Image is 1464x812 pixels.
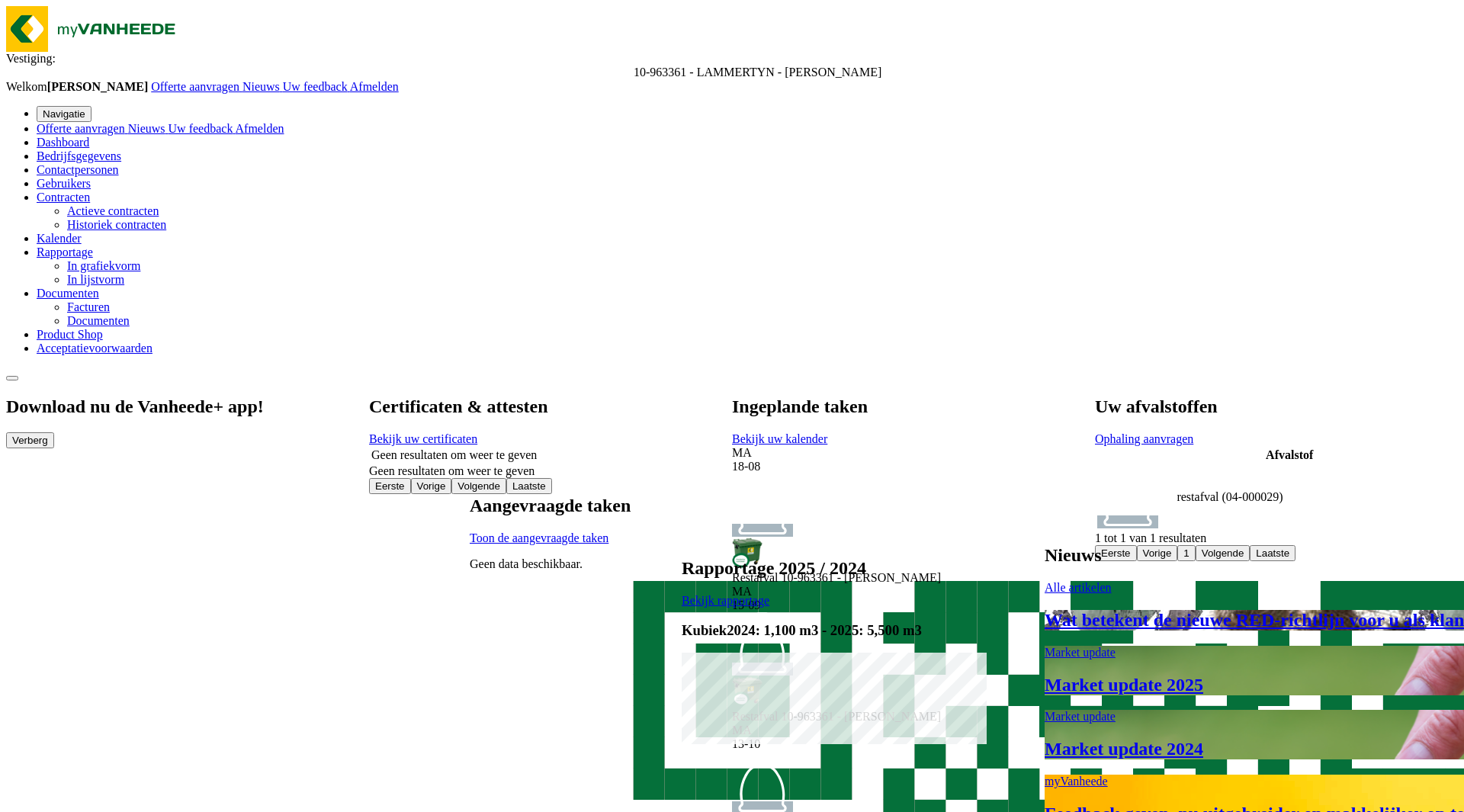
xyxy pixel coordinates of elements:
a: Bekijk uw kalender [732,432,827,445]
a: Nieuws [242,80,283,93]
button: Navigatie [37,106,91,122]
span: Offerte aanvragen [151,80,239,93]
a: Afmelden [236,122,284,135]
span: Afvalstof [1266,448,1313,461]
a: Documenten [67,314,130,327]
a: Product Shop [37,328,103,341]
a: Dashboard [37,136,89,149]
button: Next [451,478,506,494]
span: 10-963361 - LAMMERTYN - LORENZO BRAEM - KORTEMARK [634,66,881,79]
a: Ophaling aanvragen [1095,432,1193,445]
a: Bekijk uw certificaten [369,432,477,445]
strong: [PERSON_NAME] [47,80,148,93]
a: Nieuws [128,122,169,135]
a: Offerte aanvragen [151,80,242,93]
span: Vestiging: [6,52,56,65]
span: Market update [1045,646,1116,659]
img: myVanheede [6,6,189,52]
h2: Rapportage 2025 / 2024 [682,558,922,579]
h2: Uw afvalstoffen [1095,396,1405,417]
div: MA [732,446,941,460]
nav: pagination [369,478,680,494]
a: In grafiekvorm [67,259,140,272]
span: Nieuws [242,80,280,93]
span: Navigatie [43,108,85,120]
div: 18-08 [732,460,941,473]
a: Historiek contracten [67,218,166,231]
td: restafval (04-000029) [1176,464,1403,530]
a: Alle artikelen [1045,581,1112,594]
a: Uw feedback [169,122,236,135]
span: Offerte aanvragen [37,122,125,135]
a: Rapportage [37,246,93,258]
span: Welkom [6,80,151,93]
span: Uw feedback [169,122,233,135]
h2: Ingeplande taken [732,396,941,417]
a: Offerte aanvragen [37,122,128,135]
a: Bedrijfsgegevens [37,149,121,162]
button: First [369,478,411,494]
span: 2024: 1,100 m3 - 2025: 5,500 m3 [727,622,922,638]
span: Nieuws [128,122,165,135]
p: Geen data beschikbaar. [470,557,631,571]
span: Verberg [12,435,48,446]
span: Market update [1045,710,1116,723]
a: Facturen [67,300,110,313]
a: Afmelden [350,80,399,93]
button: Verberg [6,432,54,448]
a: Bekijk rapportage [682,594,769,607]
a: Contracten [37,191,90,204]
a: Toon de aangevraagde taken [470,531,608,544]
span: myVanheede [1045,775,1108,788]
a: Gebruikers [37,177,91,190]
a: Uw feedback [283,80,350,93]
button: Previous [411,478,452,494]
a: Actieve contracten [67,204,159,217]
h3: Kubiek [682,622,922,639]
img: WB-1100-CU [732,538,762,568]
a: Documenten [37,287,99,300]
span: Market update 2025 [1045,675,1203,695]
div: Geen resultaten om weer te geven [369,464,680,478]
span: Uw feedback [283,80,348,93]
a: In lijstvorm [67,273,124,286]
a: Acceptatievoorwaarden [37,342,152,355]
td: Geen resultaten om weer te geven [371,448,679,463]
span: Market update 2024 [1045,739,1203,759]
button: Last [506,478,552,494]
h2: Aangevraagde taken [470,496,631,516]
h2: Certificaten & attesten [369,396,680,417]
a: Contactpersonen [37,163,119,176]
a: Kalender [37,232,82,245]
